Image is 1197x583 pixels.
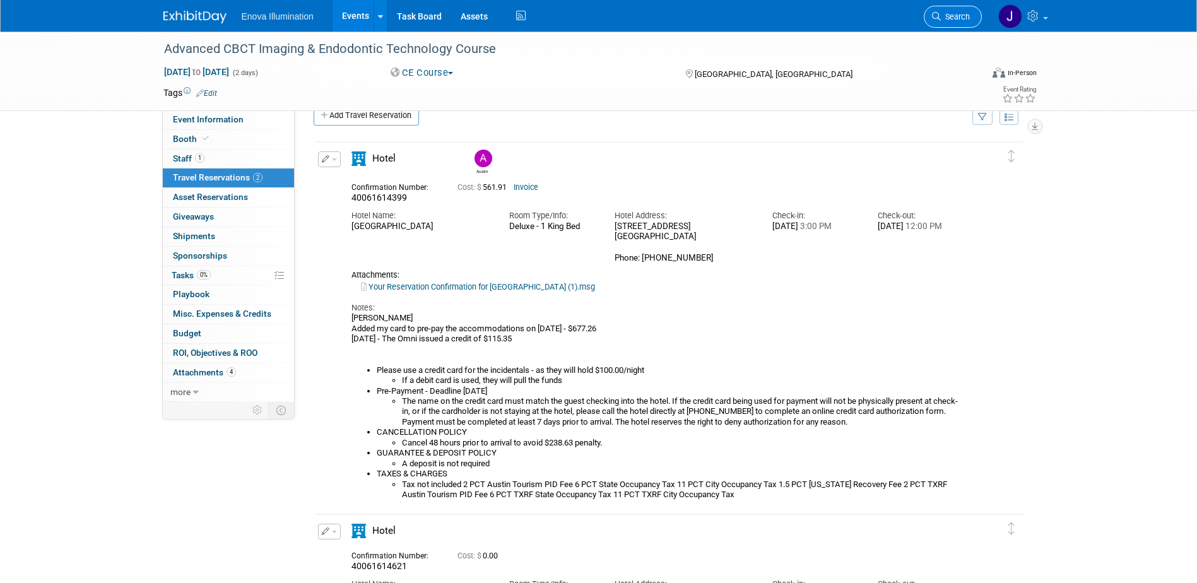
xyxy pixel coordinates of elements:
a: Your Reservation Confirmation for [GEOGRAPHIC_DATA] (1).msg [361,282,595,291]
a: Add Travel Reservation [314,105,419,126]
span: Event Information [173,114,244,124]
span: [GEOGRAPHIC_DATA], [GEOGRAPHIC_DATA] [695,69,852,79]
span: Sponsorships [173,250,227,261]
div: Event Format [907,66,1037,85]
div: In-Person [1007,68,1037,78]
div: Notes: [351,302,965,314]
a: Shipments [163,227,294,246]
a: Travel Reservations2 [163,168,294,187]
div: [DATE] [878,221,964,232]
li: CANCELLATION POLICY [377,427,965,448]
a: Edit [196,89,217,98]
span: Booth [173,134,211,144]
span: Shipments [173,231,215,241]
i: Hotel [351,151,366,166]
span: Asset Reservations [173,192,248,202]
td: Toggle Event Tabs [268,402,294,418]
span: 0% [197,270,211,280]
img: Austin Merritt [475,150,492,167]
span: Hotel [372,153,396,164]
a: Booth [163,130,294,149]
i: Filter by Traveler [978,114,987,122]
a: Giveaways [163,208,294,227]
i: Click and drag to move item [1008,522,1015,535]
span: 4 [227,367,236,377]
li: A deposit is not required [402,459,965,469]
a: Tasks0% [163,266,294,285]
span: Tasks [172,270,211,280]
span: Misc. Expenses & Credits [173,309,271,319]
div: Deluxe - 1 King Bed [509,221,596,232]
li: The name on the credit card must match the guest checking into the hotel. If the credit card bein... [402,396,965,427]
div: Room Type/Info: [509,210,596,221]
div: Attachments: [351,270,965,280]
span: more [170,387,191,397]
img: ExhibitDay [163,11,227,23]
div: Confirmation Number: [351,548,439,561]
span: 40061614399 [351,192,407,203]
span: 12:00 PM [904,221,942,231]
a: Playbook [163,285,294,304]
i: Click and drag to move item [1008,150,1015,163]
div: Austin Merritt [471,150,493,174]
span: Playbook [173,289,209,299]
a: more [163,383,294,402]
div: [STREET_ADDRESS] [GEOGRAPHIC_DATA] Phone: [PHONE_NUMBER] [615,221,753,264]
button: CE Course [386,66,458,79]
div: [GEOGRAPHIC_DATA] [351,221,490,232]
span: Cost: $ [457,183,483,192]
span: 0.00 [457,551,503,560]
a: Staff1 [163,150,294,168]
div: [PERSON_NAME] Added my card to pre-pay the accommodations on [DATE] - $677.26 [DATE] - The Omni i... [351,313,965,500]
div: Hotel Address: [615,210,753,221]
div: Hotel Name: [351,210,490,221]
li: GUARANTEE & DEPOSIT POLICY [377,448,965,469]
a: Budget [163,324,294,343]
span: Cost: $ [457,551,483,560]
div: Check-in: [772,210,859,221]
a: Attachments4 [163,363,294,382]
i: Hotel [351,524,366,538]
li: If a debit card is used, they will pull the funds [402,375,965,386]
i: Booth reservation complete [203,135,209,142]
span: ROI, Objectives & ROO [173,348,257,358]
span: Giveaways [173,211,214,221]
li: Pre-Payment - Deadline [DATE] [377,386,965,428]
img: Format-Inperson.png [993,68,1005,78]
span: 561.91 [457,183,512,192]
a: Sponsorships [163,247,294,266]
li: TAXES & CHARGES [377,469,965,500]
span: Travel Reservations [173,172,262,182]
span: 3:00 PM [798,221,832,231]
a: Event Information [163,110,294,129]
div: Advanced CBCT Imaging & Endodontic Technology Course [160,38,963,61]
span: [DATE] [DATE] [163,66,230,78]
div: Check-out: [878,210,964,221]
img: Janelle Tlusty [998,4,1022,28]
a: Search [924,6,982,28]
span: Hotel [372,525,396,536]
td: Personalize Event Tab Strip [247,402,269,418]
div: Confirmation Number: [351,179,439,192]
a: Misc. Expenses & Credits [163,305,294,324]
div: Event Rating [1002,86,1036,93]
a: Invoice [514,183,538,192]
a: Asset Reservations [163,188,294,207]
span: 2 [253,173,262,182]
div: [DATE] [772,221,859,232]
span: Staff [173,153,204,163]
span: (2 days) [232,69,258,77]
span: 1 [195,153,204,163]
span: Attachments [173,367,236,377]
span: Budget [173,328,201,338]
span: to [191,67,203,77]
li: Please use a credit card for the incidentals - as they will hold $100.00/night [377,365,965,386]
span: Search [941,12,970,21]
li: Cancel 48 hours prior to arrival to avoid $238.63 penalty. [402,438,965,448]
div: Austin Merritt [475,167,490,174]
li: Tax not included 2 PCT Austin Tourism PID Fee 6 PCT State Occupancy Tax 11 PCT City Occupancy Tax... [402,480,965,500]
td: Tags [163,86,217,99]
span: Enova Illumination [242,11,314,21]
a: ROI, Objectives & ROO [163,344,294,363]
span: 40061614621 [351,561,407,571]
